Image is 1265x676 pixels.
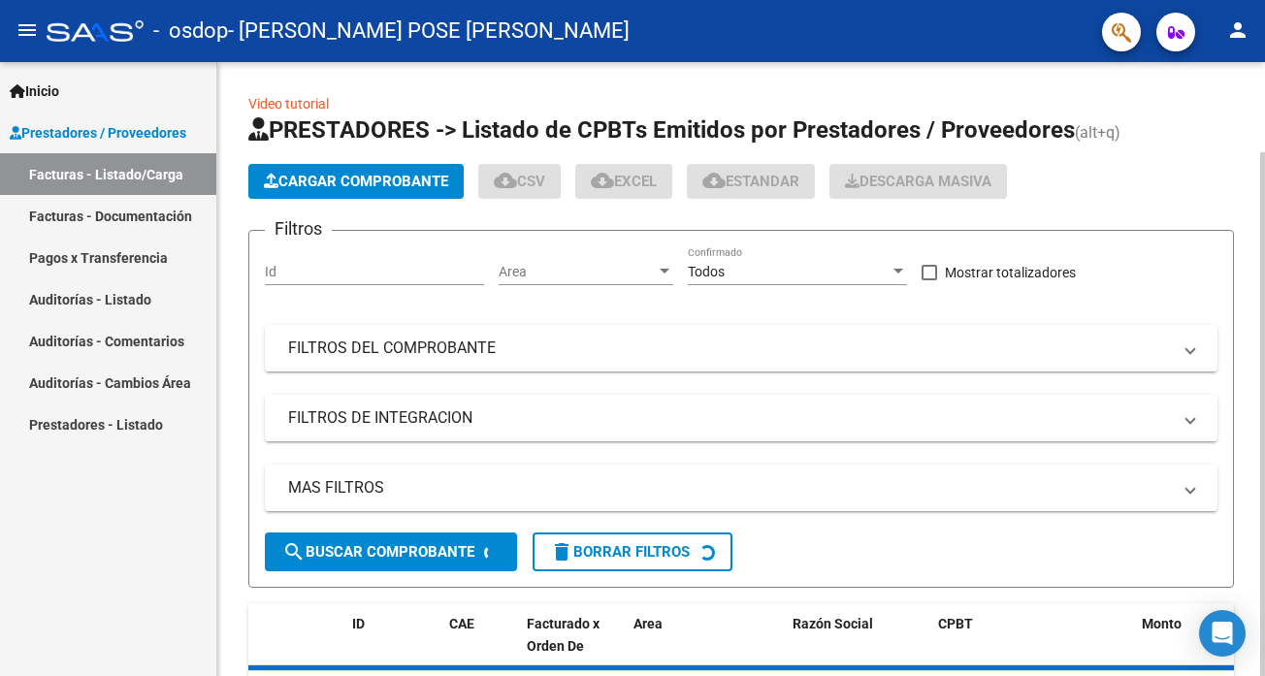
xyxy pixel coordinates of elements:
div: Open Intercom Messenger [1199,610,1246,657]
button: CSV [478,164,561,199]
mat-icon: menu [16,18,39,42]
span: Cargar Comprobante [264,173,448,190]
span: Area [633,616,663,631]
span: Estandar [702,173,799,190]
span: Borrar Filtros [550,543,690,561]
button: EXCEL [575,164,672,199]
a: Video tutorial [248,96,329,112]
mat-icon: person [1226,18,1249,42]
mat-expansion-panel-header: FILTROS DEL COMPROBANTE [265,325,1217,371]
span: Todos [688,264,725,279]
mat-expansion-panel-header: MAS FILTROS [265,465,1217,511]
span: - [PERSON_NAME] POSE [PERSON_NAME] [228,10,630,52]
mat-icon: delete [550,540,573,563]
button: Descarga Masiva [829,164,1007,199]
span: (alt+q) [1075,123,1120,142]
mat-panel-title: FILTROS DEL COMPROBANTE [288,338,1171,359]
span: PRESTADORES -> Listado de CPBTs Emitidos por Prestadores / Proveedores [248,116,1075,144]
span: Buscar Comprobante [282,543,474,561]
app-download-masive: Descarga masiva de comprobantes (adjuntos) [829,164,1007,199]
mat-icon: search [282,540,306,563]
mat-panel-title: MAS FILTROS [288,477,1171,499]
span: CSV [494,173,545,190]
span: EXCEL [591,173,657,190]
span: - osdop [153,10,228,52]
mat-expansion-panel-header: FILTROS DE INTEGRACION [265,395,1217,441]
mat-icon: cloud_download [494,169,517,192]
span: ID [352,616,365,631]
span: CAE [449,616,474,631]
span: Area [499,264,656,280]
span: Mostrar totalizadores [945,261,1076,284]
mat-icon: cloud_download [702,169,726,192]
span: Descarga Masiva [845,173,991,190]
button: Buscar Comprobante [265,532,517,571]
button: Estandar [687,164,815,199]
span: Monto [1142,616,1182,631]
span: Prestadores / Proveedores [10,122,186,144]
mat-icon: cloud_download [591,169,614,192]
span: Inicio [10,80,59,102]
h3: Filtros [265,215,332,242]
button: Cargar Comprobante [248,164,464,199]
span: CPBT [938,616,973,631]
mat-panel-title: FILTROS DE INTEGRACION [288,407,1171,429]
span: Facturado x Orden De [527,616,600,654]
button: Borrar Filtros [533,532,732,571]
span: Razón Social [793,616,873,631]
